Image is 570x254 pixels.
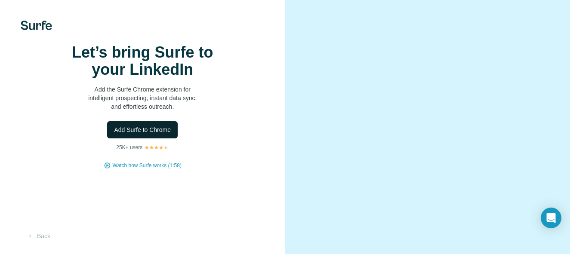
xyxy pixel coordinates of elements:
div: Open Intercom Messenger [541,208,561,228]
h1: Let’s bring Surfe to your LinkedIn [56,44,228,78]
img: Rating Stars [144,145,169,150]
button: Watch how Surfe works (1:58) [113,162,182,169]
button: Add Surfe to Chrome [107,121,178,138]
img: Surfe's logo [21,21,52,30]
button: Back [21,228,56,244]
p: 25K+ users [116,144,142,151]
span: Add Surfe to Chrome [114,125,171,134]
p: Add the Surfe Chrome extension for intelligent prospecting, instant data sync, and effortless out... [56,85,228,111]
